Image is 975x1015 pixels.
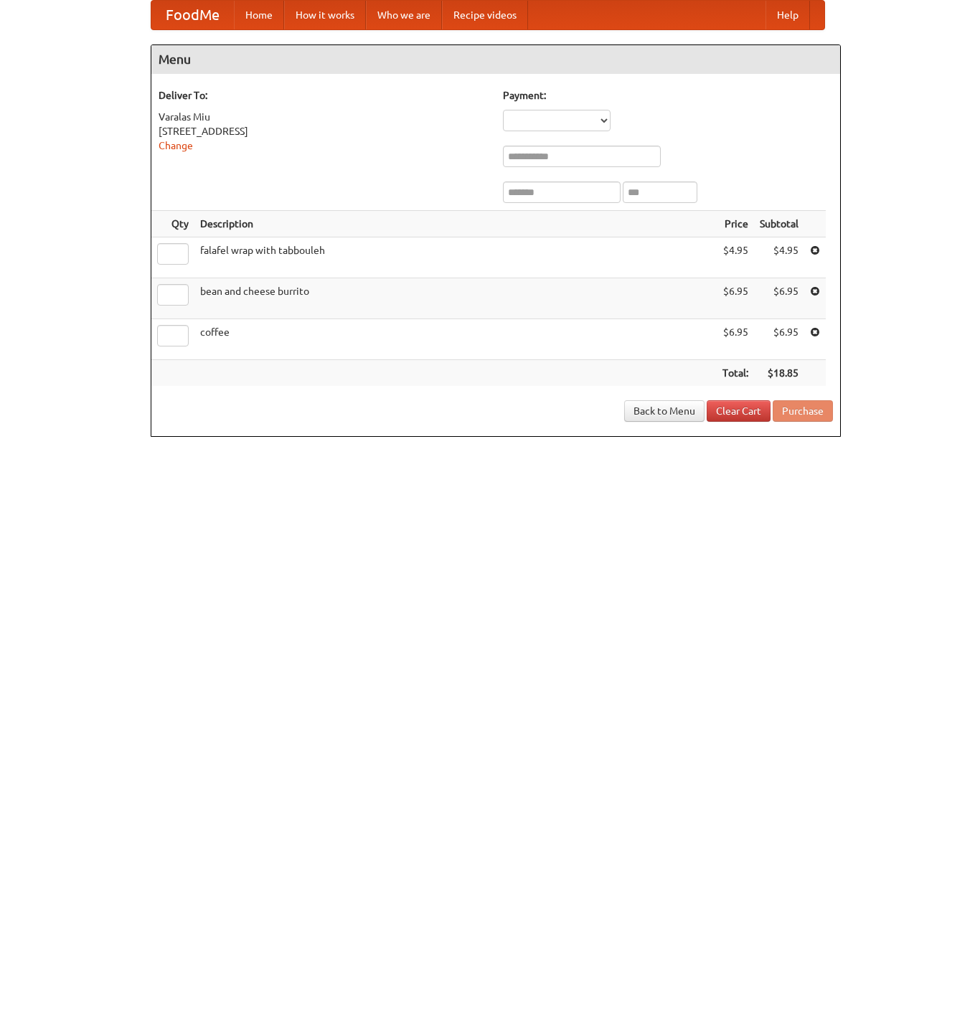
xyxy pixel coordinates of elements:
td: $6.95 [754,319,804,360]
a: Change [159,140,193,151]
a: How it works [284,1,366,29]
a: FoodMe [151,1,234,29]
a: Help [766,1,810,29]
a: Home [234,1,284,29]
td: bean and cheese burrito [194,278,717,319]
td: $4.95 [717,237,754,278]
th: Subtotal [754,211,804,237]
a: Who we are [366,1,442,29]
th: Description [194,211,717,237]
td: falafel wrap with tabbouleh [194,237,717,278]
td: coffee [194,319,717,360]
th: Qty [151,211,194,237]
button: Purchase [773,400,833,422]
a: Back to Menu [624,400,705,422]
h5: Deliver To: [159,88,489,103]
div: Varalas Miu [159,110,489,124]
h4: Menu [151,45,840,74]
th: $18.85 [754,360,804,387]
h5: Payment: [503,88,833,103]
td: $4.95 [754,237,804,278]
td: $6.95 [717,319,754,360]
td: $6.95 [754,278,804,319]
th: Total: [717,360,754,387]
a: Recipe videos [442,1,528,29]
a: Clear Cart [707,400,771,422]
th: Price [717,211,754,237]
td: $6.95 [717,278,754,319]
div: [STREET_ADDRESS] [159,124,489,138]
